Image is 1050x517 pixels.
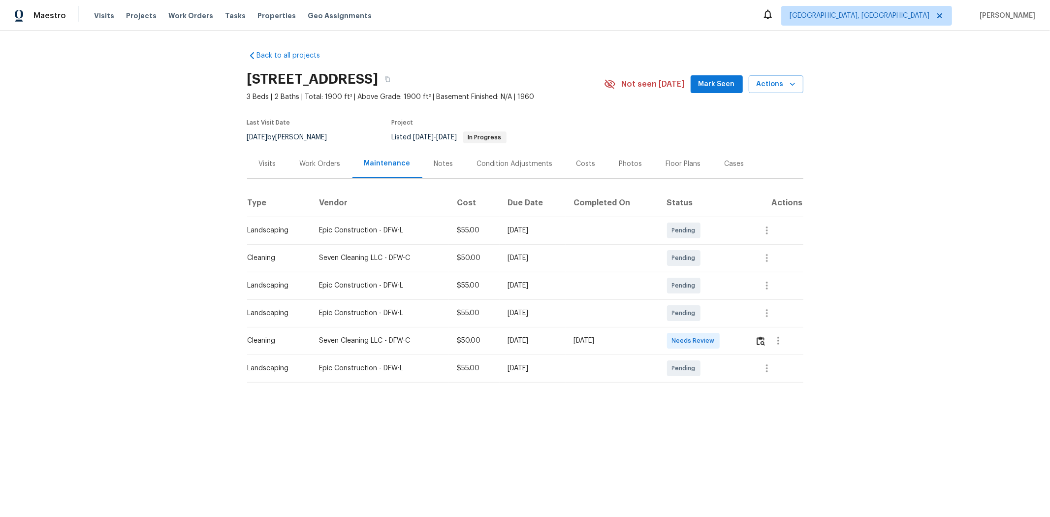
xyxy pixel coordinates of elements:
[259,159,276,169] div: Visits
[379,70,396,88] button: Copy Address
[500,189,566,217] th: Due Date
[672,253,700,263] span: Pending
[457,336,492,346] div: $50.00
[457,308,492,318] div: $55.00
[319,281,441,291] div: Epic Construction - DFW-L
[319,226,441,235] div: Epic Construction - DFW-L
[457,253,492,263] div: $50.00
[247,131,339,143] div: by [PERSON_NAME]
[225,12,246,19] span: Tasks
[247,74,379,84] h2: [STREET_ADDRESS]
[247,134,268,141] span: [DATE]
[576,159,596,169] div: Costs
[434,159,453,169] div: Notes
[319,336,441,346] div: Seven Cleaning LLC - DFW-C
[672,226,700,235] span: Pending
[755,329,766,353] button: Review Icon
[168,11,213,21] span: Work Orders
[477,159,553,169] div: Condition Adjustments
[247,92,604,102] span: 3 Beds | 2 Baths | Total: 1900 ft² | Above Grade: 1900 ft² | Basement Finished: N/A | 1960
[508,363,558,373] div: [DATE]
[672,336,719,346] span: Needs Review
[691,75,743,94] button: Mark Seen
[457,363,492,373] div: $55.00
[659,189,747,217] th: Status
[319,363,441,373] div: Epic Construction - DFW-L
[699,78,735,91] span: Mark Seen
[414,134,457,141] span: -
[790,11,929,21] span: [GEOGRAPHIC_DATA], [GEOGRAPHIC_DATA]
[672,363,700,373] span: Pending
[622,79,685,89] span: Not seen [DATE]
[749,75,803,94] button: Actions
[747,189,803,217] th: Actions
[248,226,303,235] div: Landscaping
[976,11,1035,21] span: [PERSON_NAME]
[508,308,558,318] div: [DATE]
[508,336,558,346] div: [DATE]
[319,253,441,263] div: Seven Cleaning LLC - DFW-C
[508,226,558,235] div: [DATE]
[508,253,558,263] div: [DATE]
[248,336,303,346] div: Cleaning
[672,308,700,318] span: Pending
[757,336,765,346] img: Review Icon
[33,11,66,21] span: Maestro
[248,308,303,318] div: Landscaping
[300,159,341,169] div: Work Orders
[392,120,414,126] span: Project
[248,363,303,373] div: Landscaping
[725,159,744,169] div: Cases
[248,253,303,263] div: Cleaning
[449,189,500,217] th: Cost
[464,134,506,140] span: In Progress
[248,281,303,291] div: Landscaping
[364,159,411,168] div: Maintenance
[666,159,701,169] div: Floor Plans
[247,189,311,217] th: Type
[508,281,558,291] div: [DATE]
[437,134,457,141] span: [DATE]
[308,11,372,21] span: Geo Assignments
[619,159,642,169] div: Photos
[757,78,795,91] span: Actions
[257,11,296,21] span: Properties
[566,189,659,217] th: Completed On
[94,11,114,21] span: Visits
[672,281,700,291] span: Pending
[247,120,290,126] span: Last Visit Date
[311,189,449,217] th: Vendor
[457,226,492,235] div: $55.00
[414,134,434,141] span: [DATE]
[247,51,342,61] a: Back to all projects
[319,308,441,318] div: Epic Construction - DFW-L
[126,11,157,21] span: Projects
[392,134,507,141] span: Listed
[573,336,651,346] div: [DATE]
[457,281,492,291] div: $55.00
